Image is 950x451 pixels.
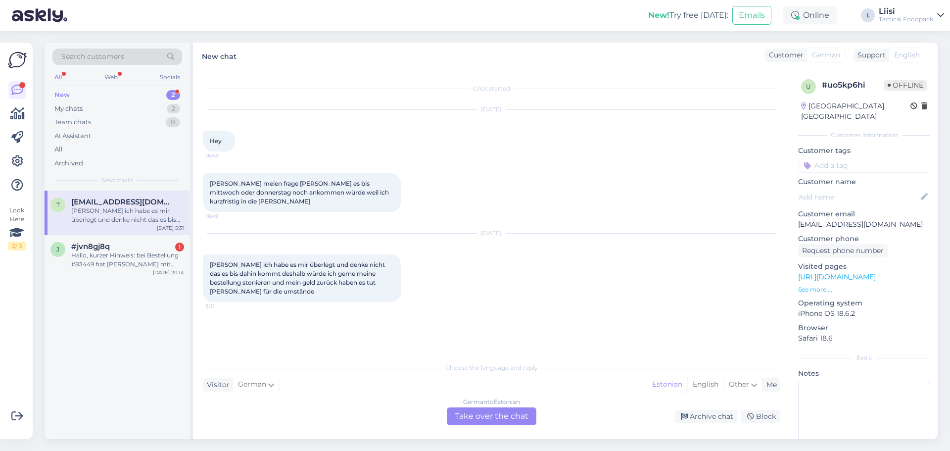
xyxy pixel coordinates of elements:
[884,80,927,91] span: Offline
[166,90,180,100] div: 2
[798,244,888,257] div: Request phone number
[54,104,83,114] div: My chats
[54,117,91,127] div: Team chats
[203,105,780,114] div: [DATE]
[798,285,930,294] p: See more ...
[447,407,536,425] div: Take over the chat
[798,219,930,230] p: [EMAIL_ADDRESS][DOMAIN_NAME]
[54,131,91,141] div: AI Assistant
[206,212,243,220] span: 16:49
[210,137,222,145] span: Hey
[861,8,875,22] div: L
[153,269,184,276] div: [DATE] 20:14
[762,380,777,390] div: Me
[675,410,737,423] div: Archive chat
[54,90,70,100] div: New
[854,50,886,60] div: Support
[158,71,182,84] div: Socials
[71,251,184,269] div: Hallo, kurzer Hinweis: bei Bestellung #83449 hat [PERSON_NAME] mit dem Rabatt (5 %) nicht geklapp...
[879,15,933,23] div: Tactical Foodpack
[52,71,64,84] div: All
[798,146,930,156] p: Customer tags
[799,192,919,202] input: Add name
[729,380,749,389] span: Other
[801,101,910,122] div: [GEOGRAPHIC_DATA], [GEOGRAPHIC_DATA]
[879,7,933,15] div: Liisi
[71,198,174,206] span: tufan9288@gmail.com
[798,158,930,173] input: Add a tag
[203,229,780,238] div: [DATE]
[54,158,83,168] div: Archived
[203,363,780,372] div: Choose the language and reply
[8,50,27,69] img: Askly Logo
[741,410,780,423] div: Block
[210,261,386,295] span: [PERSON_NAME] ich habe es mir überlegt und denke nicht das es bis dahin kommt deshalb würde ich g...
[463,398,520,406] div: German to Estonian
[101,176,133,185] span: New chats
[238,379,266,390] span: German
[61,51,124,62] span: Search customers
[783,6,837,24] div: Online
[894,50,920,60] span: English
[798,368,930,379] p: Notes
[798,353,930,362] div: Extra
[166,117,180,127] div: 0
[798,272,876,281] a: [URL][DOMAIN_NAME]
[879,7,944,23] a: LiisiTactical Foodpack
[648,10,669,20] b: New!
[56,201,60,208] span: t
[8,242,26,251] div: 2 / 3
[798,333,930,344] p: Safari 18.6
[798,298,930,308] p: Operating system
[798,131,930,140] div: Customer information
[54,145,63,154] div: All
[648,9,728,21] div: Try free [DATE]:
[202,49,237,62] label: New chat
[210,180,390,205] span: [PERSON_NAME] meien frage [PERSON_NAME] es bis mittwoch oder donnerstag noch ankommen würde weil ...
[732,6,771,25] button: Emails
[647,377,687,392] div: Estonian
[8,206,26,251] div: Look Here
[798,323,930,333] p: Browser
[798,209,930,219] p: Customer email
[175,243,184,251] div: 1
[798,261,930,272] p: Visited pages
[812,50,840,60] span: German
[206,302,243,310] span: 5:31
[71,206,184,224] div: [PERSON_NAME] ich habe es mir überlegt und denke nicht das es bis dahin kommt deshalb würde ich g...
[203,84,780,93] div: Chat started
[102,71,120,84] div: Web
[765,50,804,60] div: Customer
[71,242,110,251] span: #jvn8gj8q
[157,224,184,232] div: [DATE] 5:31
[798,308,930,319] p: iPhone OS 18.6.2
[806,83,811,90] span: u
[687,377,723,392] div: English
[206,152,243,159] span: 16:48
[203,380,230,390] div: Visitor
[798,177,930,187] p: Customer name
[56,246,59,253] span: j
[822,79,884,91] div: # uo5kp6hi
[798,234,930,244] p: Customer phone
[167,104,180,114] div: 2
